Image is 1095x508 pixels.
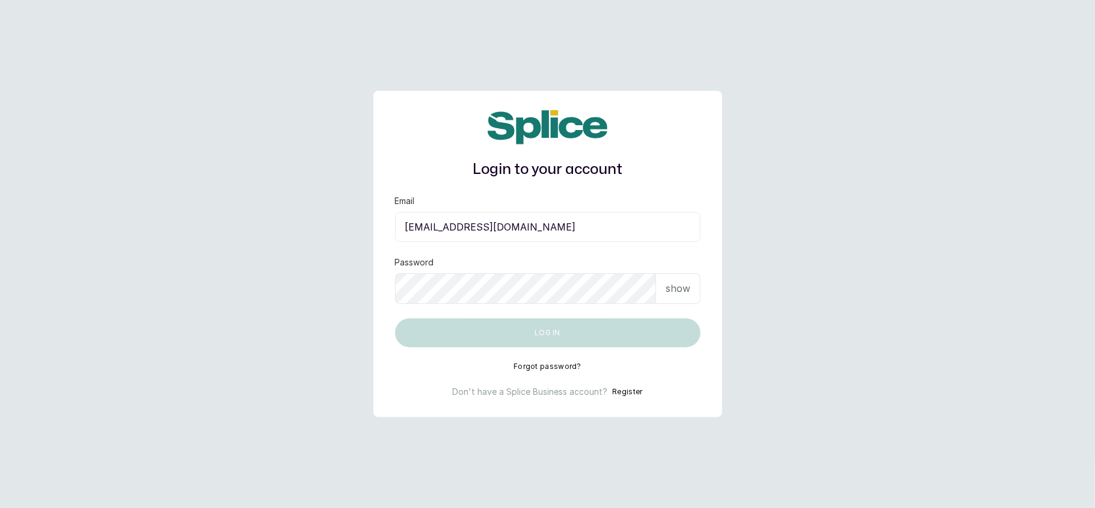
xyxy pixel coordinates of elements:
label: Password [395,256,434,268]
button: Log in [395,318,701,347]
h1: Login to your account [395,159,701,181]
p: Don't have a Splice Business account? [452,386,607,398]
label: Email [395,195,415,207]
input: email@acme.com [395,212,701,242]
button: Forgot password? [514,362,581,371]
p: show [666,281,690,296]
button: Register [612,386,642,398]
